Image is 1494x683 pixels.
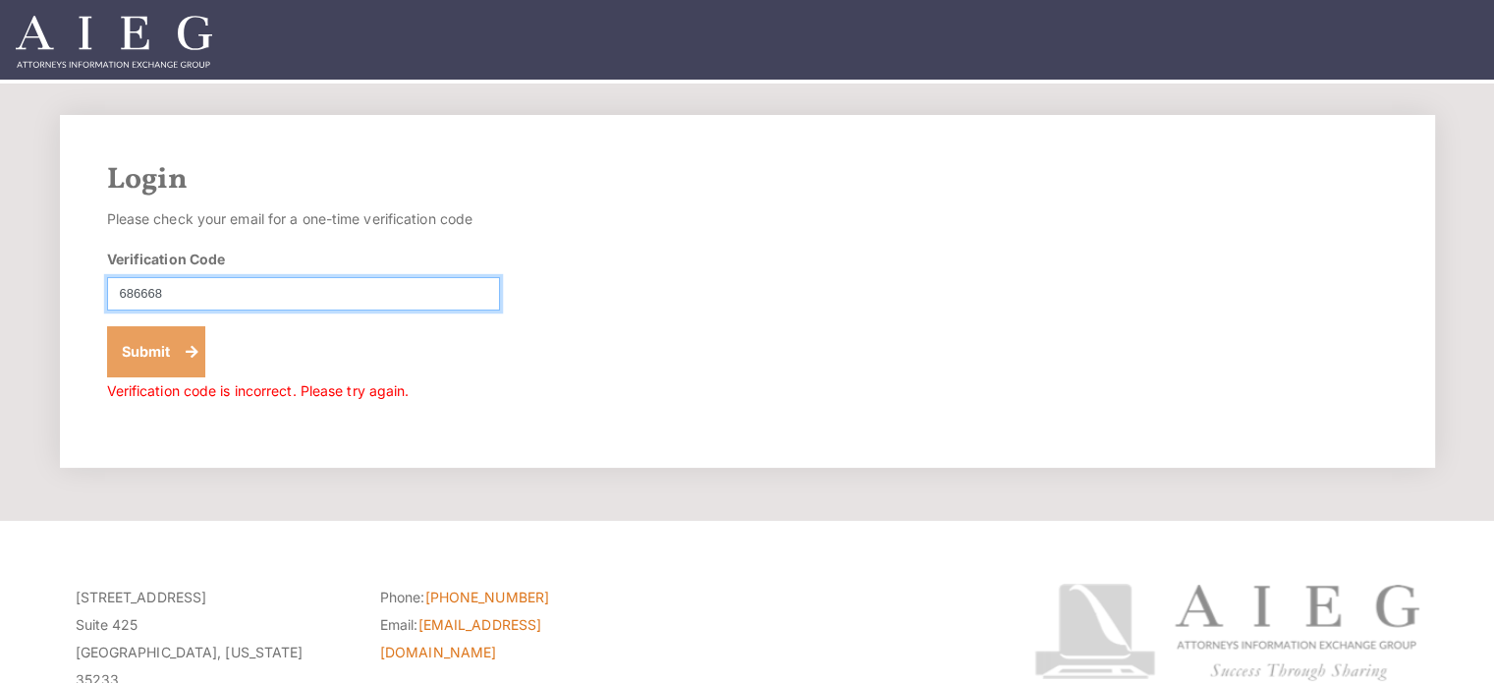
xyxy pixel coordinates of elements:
[107,382,410,399] span: Verification code is incorrect. Please try again.
[107,249,226,269] label: Verification Code
[107,162,1388,198] h2: Login
[107,205,500,233] p: Please check your email for a one-time verification code
[380,616,541,660] a: [EMAIL_ADDRESS][DOMAIN_NAME]
[1034,584,1419,681] img: Attorneys Information Exchange Group logo
[107,326,206,377] button: Submit
[16,16,212,68] img: Attorneys Information Exchange Group
[425,589,549,605] a: [PHONE_NUMBER]
[380,611,655,666] li: Email:
[380,584,655,611] li: Phone:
